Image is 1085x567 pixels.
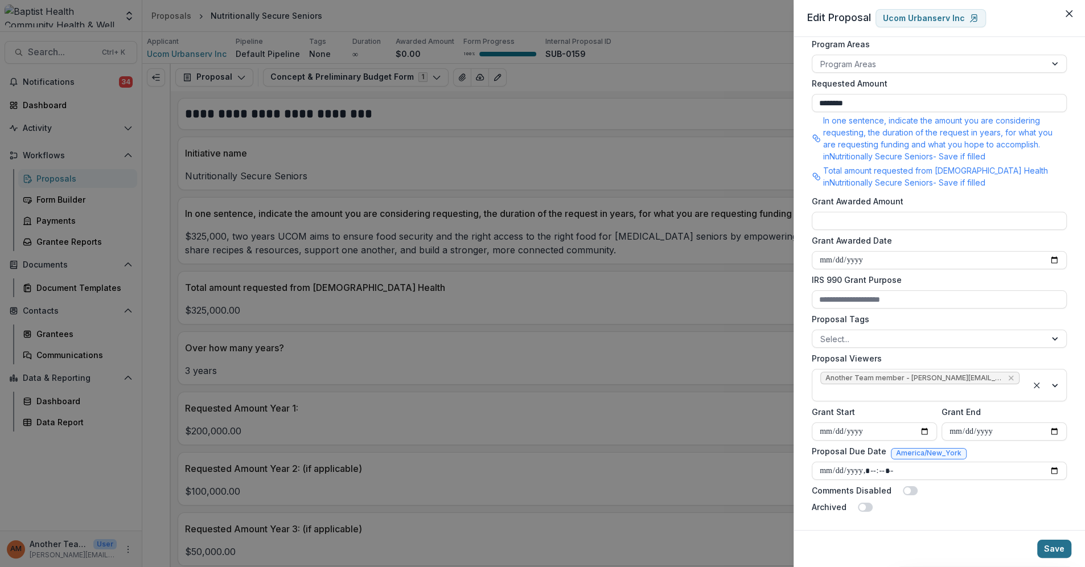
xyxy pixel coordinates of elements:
p: In one sentence, indicate the amount you are considering requesting, the duration of the request ... [823,114,1067,162]
p: Ucom Urbanserv Inc [883,14,965,23]
label: Archived [812,501,846,513]
label: Proposal Viewers [812,352,1060,364]
label: IRS 990 Grant Purpose [812,274,1060,286]
a: Ucom Urbanserv Inc [876,9,986,27]
label: Grant Start [812,406,930,418]
button: Save [1037,540,1071,558]
span: America/New_York [896,449,961,457]
div: Clear selected options [1030,379,1043,392]
label: Proposal Due Date [812,445,886,457]
label: Proposal Tags [812,313,1060,325]
span: Edit Proposal [807,11,871,23]
label: Grant End [942,406,1060,418]
button: Close [1060,5,1078,23]
label: Grant Awarded Amount [812,195,1060,207]
span: Another Team member - [PERSON_NAME][EMAIL_ADDRESS][PERSON_NAME][DOMAIN_NAME] [825,374,1003,382]
label: Comments Disabled [812,484,891,496]
label: Grant Awarded Date [812,235,1060,246]
p: Total amount requested from [DEMOGRAPHIC_DATA] Health in Nutritionally Secure Seniors - Save if f... [823,165,1067,188]
div: Remove Another Team member - jennifer.donahoo@bmcjax.com [1006,372,1016,384]
label: Requested Amount [812,77,1060,89]
label: Program Areas [812,38,1060,50]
